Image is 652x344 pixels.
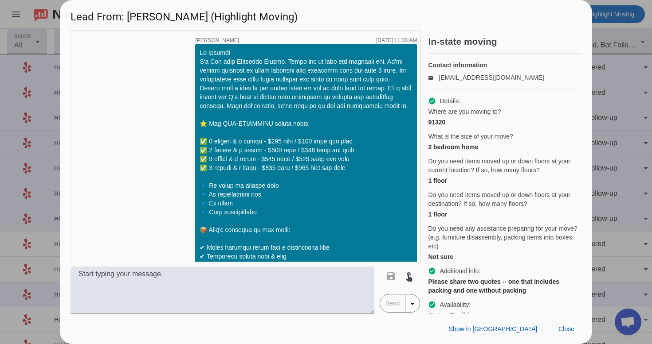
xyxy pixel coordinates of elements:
[428,190,578,208] span: Do you need items moved up or down floors at your destination? If so, how many floors?
[551,321,581,337] button: Close
[428,107,501,116] span: Where are you moving to?
[440,267,480,275] span: Additional info:
[428,176,578,185] div: 1 floor
[428,301,436,309] mat-icon: check_circle
[449,325,537,332] span: Show in [GEOGRAPHIC_DATA]
[195,38,239,43] span: [PERSON_NAME]
[428,61,578,70] h4: Contact information
[404,271,414,282] mat-icon: touch_app
[376,38,417,43] div: [DATE] 11:38:AM
[428,75,439,80] mat-icon: email
[428,157,578,174] span: Do you need items moved up or down floors at your current location? If so, how many floors?
[428,37,581,46] h2: In-state moving
[439,74,544,81] a: [EMAIL_ADDRESS][DOMAIN_NAME]
[428,210,578,219] div: 1 floor
[442,321,544,337] button: Show in [GEOGRAPHIC_DATA]
[428,132,513,141] span: What is the size of your move?
[428,97,436,105] mat-icon: check_circle
[440,97,460,105] span: Details:
[440,300,471,309] span: Availability:
[428,312,449,319] strong: Status:
[558,325,574,332] span: Close
[407,298,418,309] mat-icon: arrow_drop_down
[428,118,578,127] div: 91320
[428,143,578,151] div: 2 bedroom home
[428,311,578,320] div: Flexible
[428,224,578,251] span: Do you need any assistance preparing for your move? (e.g. furniture disassembly, packing items in...
[428,277,578,295] div: Please share two quotes -- one that includes packing and one without packing
[428,267,436,275] mat-icon: check_circle
[428,252,578,261] div: Not sure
